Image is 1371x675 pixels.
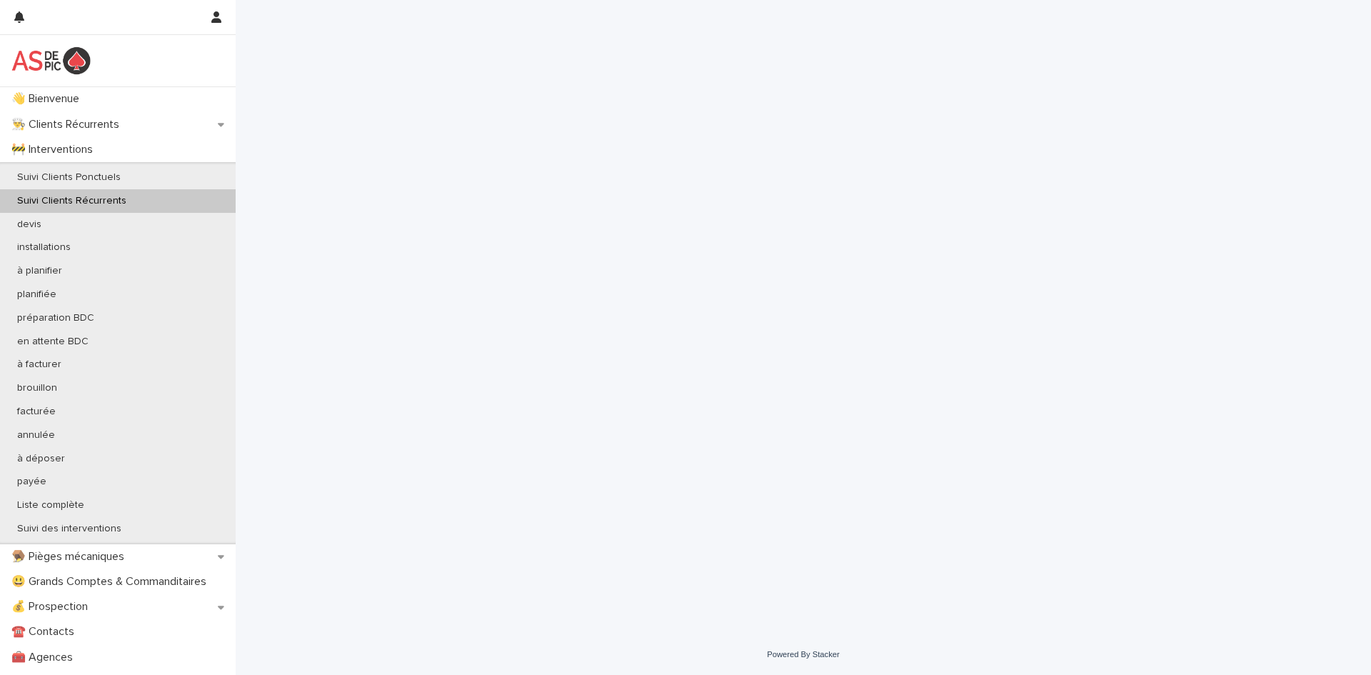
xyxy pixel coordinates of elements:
p: 🧰 Agences [6,651,84,664]
p: facturée [6,406,67,418]
p: Liste complète [6,499,96,511]
p: 🪤 Pièges mécaniques [6,550,136,564]
p: Suivi des interventions [6,523,133,535]
p: 👋 Bienvenue [6,92,91,106]
a: Powered By Stacker [767,650,839,659]
p: payée [6,476,58,488]
img: yKcqic14S0S6KrLdrqO6 [11,46,91,75]
p: en attente BDC [6,336,100,348]
p: planifiée [6,289,68,301]
p: à planifier [6,265,74,277]
p: Suivi Clients Récurrents [6,195,138,207]
p: 😃 Grands Comptes & Commanditaires [6,575,218,589]
p: brouillon [6,382,69,394]
p: ☎️ Contacts [6,625,86,639]
p: 👨‍🍳 Clients Récurrents [6,118,131,131]
p: préparation BDC [6,312,106,324]
p: à déposer [6,453,76,465]
p: devis [6,219,53,231]
p: installations [6,241,82,254]
p: annulée [6,429,66,441]
p: Suivi Clients Ponctuels [6,171,132,184]
p: 🚧 Interventions [6,143,104,156]
p: 💰 Prospection [6,600,99,614]
p: à facturer [6,359,73,371]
